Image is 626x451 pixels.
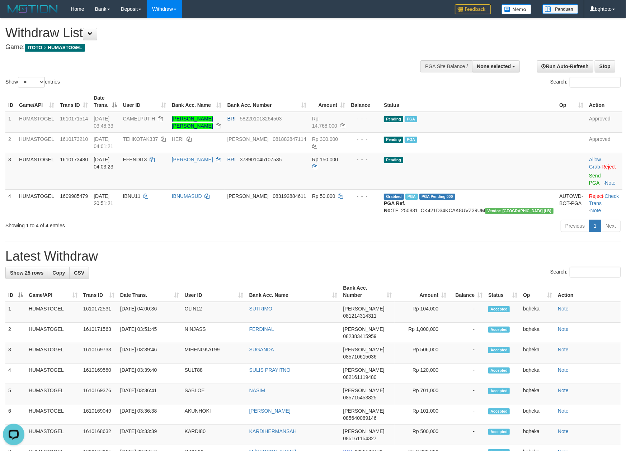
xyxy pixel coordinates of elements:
[381,91,556,112] th: Status
[381,189,556,217] td: TF_250831_CK421D34KCAK8UVZ39UM
[485,281,520,302] th: Status: activate to sort column ascending
[343,306,384,312] span: [PERSON_NAME]
[586,132,622,153] td: Approved
[273,193,306,199] span: Copy 083192884611 to clipboard
[343,326,384,332] span: [PERSON_NAME]
[384,137,403,143] span: Pending
[384,116,403,122] span: Pending
[80,425,117,445] td: 1610168632
[91,91,120,112] th: Date Trans.: activate to sort column descending
[586,153,622,189] td: ·
[5,302,26,323] td: 1
[5,219,255,229] div: Showing 1 to 4 of 4 entries
[449,281,485,302] th: Balance: activate to sort column ascending
[343,354,376,360] span: Copy 085710615636 to clipboard
[449,384,485,404] td: -
[182,343,246,364] td: MIHENGKAT99
[172,193,202,199] a: IBNUMASUD
[249,347,274,352] a: SUGANDA
[5,281,26,302] th: ID: activate to sort column descending
[589,220,601,232] a: 1
[312,157,338,162] span: Rp 150.000
[601,220,621,232] a: Next
[5,267,48,279] a: Show 25 rows
[5,323,26,343] td: 2
[343,367,384,373] span: [PERSON_NAME]
[589,173,601,186] a: Send PGA
[558,347,569,352] a: Note
[16,132,57,153] td: HUMASTOGEL
[5,4,60,14] img: MOTION_logo.png
[5,404,26,425] td: 6
[120,91,169,112] th: User ID: activate to sort column ascending
[343,388,384,393] span: [PERSON_NAME]
[227,157,236,162] span: BRI
[169,91,225,112] th: Bank Acc. Name: activate to sort column ascending
[123,157,147,162] span: EFENDI13
[449,364,485,384] td: -
[558,326,569,332] a: Note
[60,193,88,199] span: 1609985479
[123,193,141,199] span: IBNU11
[5,364,26,384] td: 4
[117,302,182,323] td: [DATE] 04:00:36
[16,189,57,217] td: HUMASTOGEL
[488,327,510,333] span: Accepted
[558,306,569,312] a: Note
[343,395,376,400] span: Copy 085715453825 to clipboard
[246,281,340,302] th: Bank Acc. Name: activate to sort column ascending
[26,302,80,323] td: HUMASTOGEL
[395,302,449,323] td: Rp 104,000
[537,60,593,72] a: Run Auto-Refresh
[225,91,309,112] th: Bank Acc. Number: activate to sort column ascending
[488,388,510,394] span: Accepted
[249,388,265,393] a: NASIM
[488,347,510,353] span: Accepted
[586,91,622,112] th: Action
[395,343,449,364] td: Rp 506,000
[94,193,113,206] span: [DATE] 20:51:21
[117,364,182,384] td: [DATE] 03:39:40
[80,384,117,404] td: 1610169376
[26,384,80,404] td: HUMASTOGEL
[117,323,182,343] td: [DATE] 03:51:45
[351,115,378,122] div: - - -
[586,189,622,217] td: · ·
[558,367,569,373] a: Note
[182,425,246,445] td: KARDI80
[570,267,621,277] input: Search:
[5,26,410,40] h1: Withdraw List
[74,270,84,276] span: CSV
[5,77,60,87] label: Show entries
[384,157,403,163] span: Pending
[395,384,449,404] td: Rp 701,000
[25,44,85,52] span: ITOTO > HUMASTOGEL
[249,326,274,332] a: FERDINAL
[449,343,485,364] td: -
[5,132,16,153] td: 2
[80,404,117,425] td: 1610169049
[172,157,213,162] a: [PERSON_NAME]
[227,193,269,199] span: [PERSON_NAME]
[249,408,291,414] a: [PERSON_NAME]
[590,208,601,213] a: Note
[405,194,418,200] span: Marked by bqheka
[26,364,80,384] td: HUMASTOGEL
[172,136,184,142] a: HERI
[343,415,376,421] span: Copy 085640089146 to clipboard
[60,157,88,162] span: 1610173480
[123,136,158,142] span: TEHKOTAK337
[348,91,381,112] th: Balance
[520,281,555,302] th: Op: activate to sort column ascending
[240,157,282,162] span: Copy 378901045107535 to clipboard
[488,408,510,414] span: Accepted
[488,429,510,435] span: Accepted
[227,116,236,122] span: BRI
[555,281,621,302] th: Action
[485,208,554,214] span: Vendor URL: https://dashboard.q2checkout.com/secure
[520,364,555,384] td: bqheka
[172,116,213,129] a: [PERSON_NAME] [PERSON_NAME]
[550,267,621,277] label: Search:
[182,323,246,343] td: NINJASS
[26,343,80,364] td: HUMASTOGEL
